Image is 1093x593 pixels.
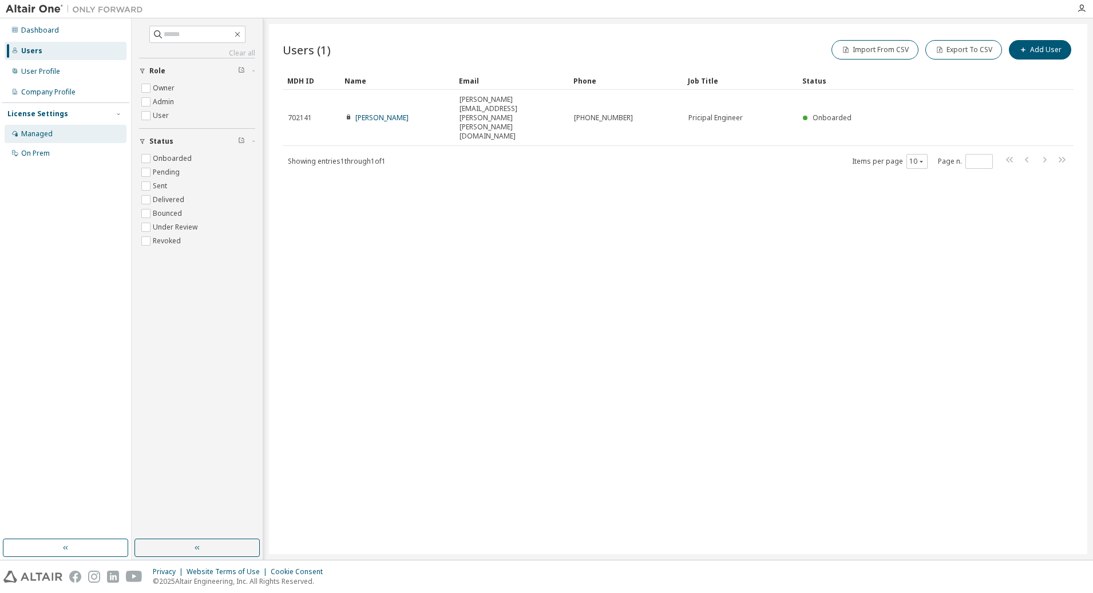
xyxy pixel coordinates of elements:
span: Showing entries 1 through 1 of 1 [288,156,386,166]
button: Role [139,58,255,84]
div: MDH ID [287,72,335,90]
label: Under Review [153,220,200,234]
span: Status [149,137,173,146]
label: Delivered [153,193,187,207]
label: Bounced [153,207,184,220]
div: Website Terms of Use [187,567,271,576]
div: On Prem [21,149,50,158]
img: instagram.svg [88,571,100,583]
button: Export To CSV [925,40,1002,60]
div: Name [344,72,450,90]
div: User Profile [21,67,60,76]
img: facebook.svg [69,571,81,583]
a: Clear all [139,49,255,58]
img: altair_logo.svg [3,571,62,583]
label: Onboarded [153,152,194,165]
div: Dashboard [21,26,59,35]
button: 10 [909,157,925,166]
span: [PHONE_NUMBER] [574,113,633,122]
label: Sent [153,179,169,193]
div: Privacy [153,567,187,576]
div: Managed [21,129,53,139]
div: Company Profile [21,88,76,97]
div: Users [21,46,42,56]
p: © 2025 Altair Engineering, Inc. All Rights Reserved. [153,576,330,586]
label: Revoked [153,234,183,248]
label: User [153,109,171,122]
div: Phone [573,72,679,90]
span: Items per page [852,154,928,169]
a: [PERSON_NAME] [355,113,409,122]
div: Email [459,72,564,90]
span: Clear filter [238,66,245,76]
button: Status [139,129,255,154]
button: Import From CSV [831,40,918,60]
label: Owner [153,81,177,95]
div: Cookie Consent [271,567,330,576]
label: Admin [153,95,176,109]
div: Job Title [688,72,793,90]
span: Role [149,66,165,76]
span: Page n. [938,154,993,169]
img: linkedin.svg [107,571,119,583]
span: 702141 [288,113,312,122]
span: Users (1) [283,42,331,58]
button: Add User [1009,40,1071,60]
span: Clear filter [238,137,245,146]
span: [PERSON_NAME][EMAIL_ADDRESS][PERSON_NAME][PERSON_NAME][DOMAIN_NAME] [460,95,564,141]
div: Status [802,72,1014,90]
label: Pending [153,165,182,179]
img: youtube.svg [126,571,142,583]
span: Pricipal Engineer [688,113,743,122]
div: License Settings [7,109,68,118]
span: Onboarded [813,113,852,122]
img: Altair One [6,3,149,15]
